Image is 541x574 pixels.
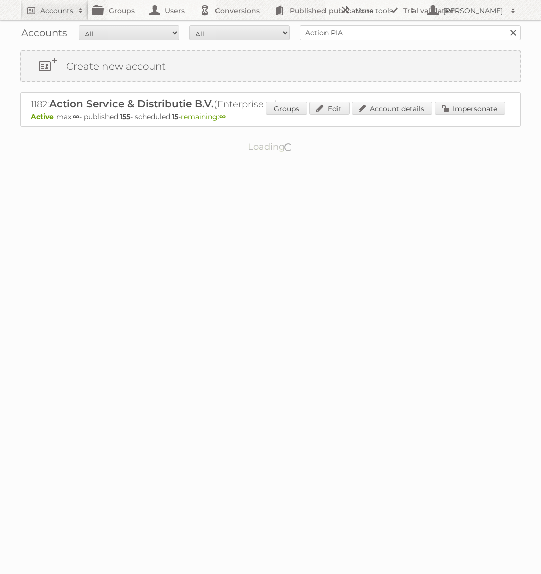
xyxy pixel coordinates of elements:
h2: Accounts [40,6,73,16]
a: Edit [309,102,350,115]
span: remaining: [181,112,226,121]
strong: ∞ [219,112,226,121]
a: Groups [266,102,307,115]
a: Impersonate [435,102,505,115]
strong: 15 [172,112,178,121]
p: Loading [216,137,325,157]
h2: [PERSON_NAME] [441,6,506,16]
strong: ∞ [73,112,79,121]
a: Account details [352,102,432,115]
h2: 1182: (Enterprise ∞) [31,98,382,111]
span: Active [31,112,56,121]
strong: 155 [120,112,130,121]
span: Action Service & Distributie B.V. [49,98,214,110]
p: max: - published: - scheduled: - [31,112,510,121]
a: Create new account [21,51,520,81]
h2: More tools [355,6,405,16]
